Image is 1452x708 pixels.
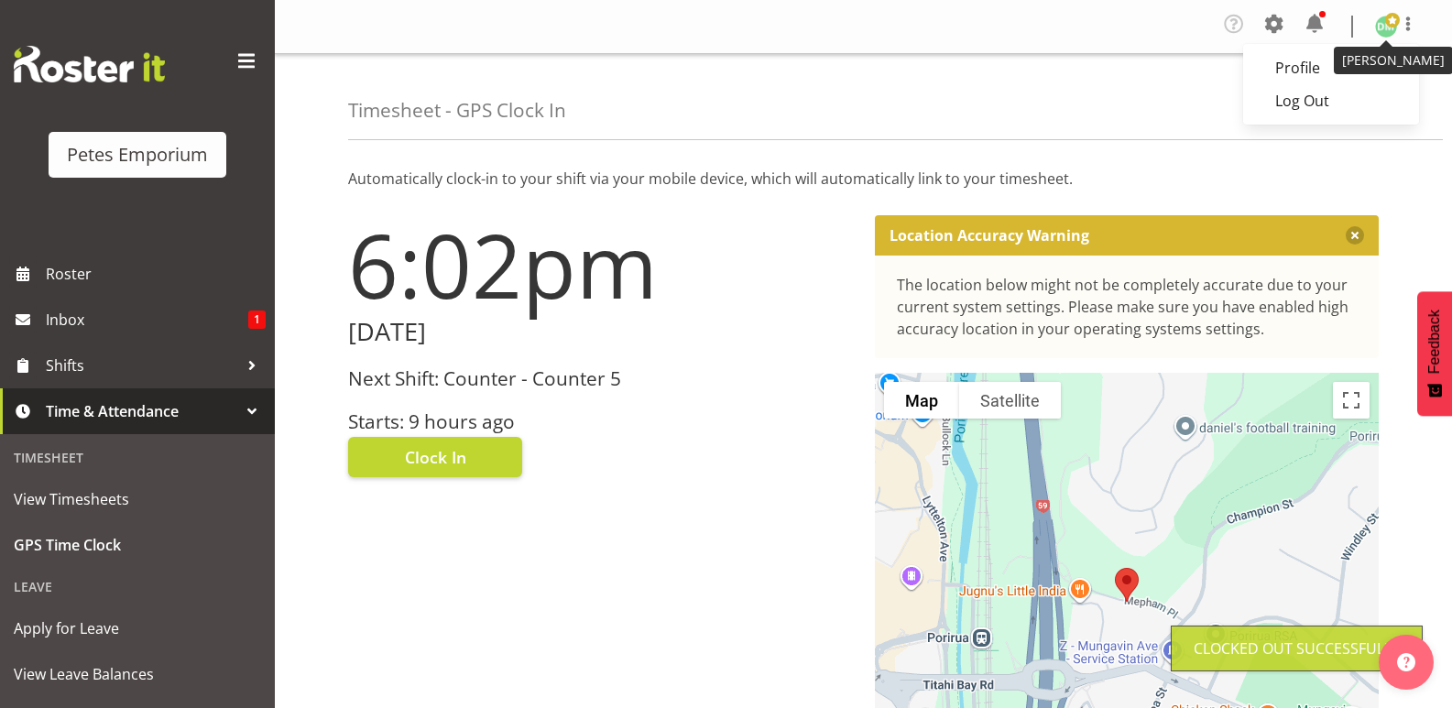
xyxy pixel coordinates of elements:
div: The location below might not be completely accurate due to your current system settings. Please m... [897,274,1358,340]
img: help-xxl-2.png [1397,653,1415,671]
button: Clock In [348,437,522,477]
h4: Timesheet - GPS Clock In [348,100,566,121]
a: Profile [1243,51,1419,84]
span: Inbox [46,306,248,333]
span: Apply for Leave [14,615,261,642]
img: david-mcauley697.jpg [1375,16,1397,38]
h2: [DATE] [348,318,853,346]
div: Leave [5,568,270,605]
span: GPS Time Clock [14,531,261,559]
span: View Leave Balances [14,660,261,688]
img: Rosterit website logo [14,46,165,82]
div: Timesheet [5,439,270,476]
span: View Timesheets [14,485,261,513]
a: Log Out [1243,84,1419,117]
button: Toggle fullscreen view [1333,382,1370,419]
button: Show street map [884,382,959,419]
span: Shifts [46,352,238,379]
p: Automatically clock-in to your shift via your mobile device, which will automatically link to you... [348,168,1379,190]
span: Clock In [405,445,466,469]
h1: 6:02pm [348,215,853,314]
h3: Starts: 9 hours ago [348,411,853,432]
a: View Leave Balances [5,651,270,697]
h3: Next Shift: Counter - Counter 5 [348,368,853,389]
span: Feedback [1426,310,1443,374]
button: Show satellite imagery [959,382,1061,419]
a: GPS Time Clock [5,522,270,568]
a: Apply for Leave [5,605,270,651]
button: Close message [1346,226,1364,245]
span: Time & Attendance [46,398,238,425]
div: Petes Emporium [67,141,208,169]
p: Location Accuracy Warning [890,226,1089,245]
span: 1 [248,310,266,329]
span: Roster [46,260,266,288]
a: View Timesheets [5,476,270,522]
div: Clocked out Successfully [1194,637,1400,659]
button: Feedback - Show survey [1417,291,1452,416]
